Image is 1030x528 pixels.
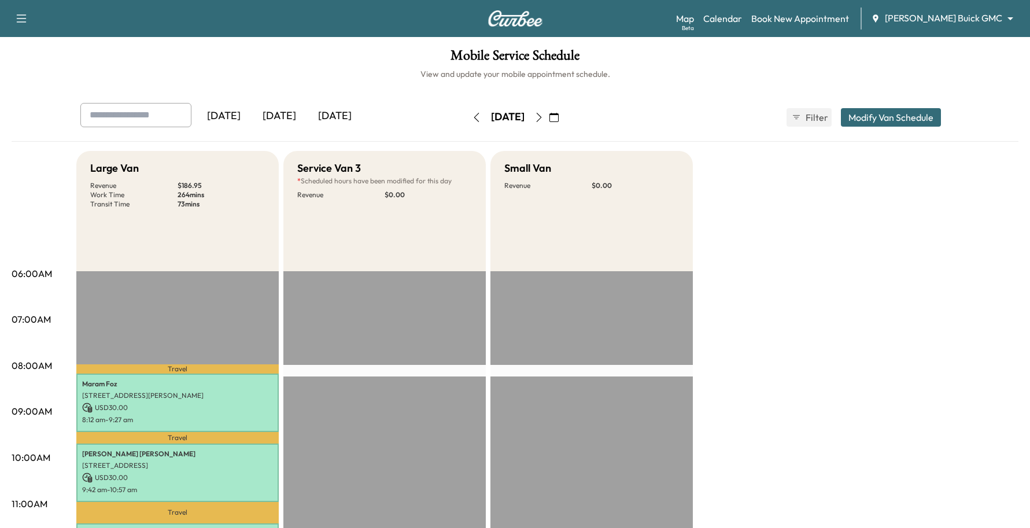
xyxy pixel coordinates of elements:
span: Filter [806,110,826,124]
h5: Large Van [90,160,139,176]
h1: Mobile Service Schedule [12,49,1018,68]
p: USD 30.00 [82,403,273,413]
p: [STREET_ADDRESS] [82,461,273,470]
p: [PERSON_NAME] [PERSON_NAME] [82,449,273,459]
p: Transit Time [90,200,178,209]
p: Revenue [297,190,385,200]
p: $ 0.00 [592,181,679,190]
button: Modify Van Schedule [841,108,941,127]
p: 10:00AM [12,451,50,464]
a: MapBeta [676,12,694,25]
p: Travel [76,432,279,444]
a: Book New Appointment [751,12,849,25]
p: 11:00AM [12,497,47,511]
p: Revenue [90,181,178,190]
p: 06:00AM [12,267,52,280]
p: [STREET_ADDRESS][PERSON_NAME] [82,391,273,400]
p: Scheduled hours have been modified for this day [297,176,472,186]
div: [DATE] [252,103,307,130]
p: 08:00AM [12,359,52,372]
div: [DATE] [491,110,525,124]
p: Maram Foz [82,379,273,389]
p: Travel [76,364,279,374]
h6: View and update your mobile appointment schedule. [12,68,1018,80]
p: $ 0.00 [385,190,472,200]
h5: Service Van 3 [297,160,361,176]
h5: Small Van [504,160,551,176]
p: Travel [76,502,279,523]
p: 9:42 am - 10:57 am [82,485,273,494]
div: Beta [682,24,694,32]
button: Filter [787,108,832,127]
img: Curbee Logo [488,10,543,27]
span: [PERSON_NAME] Buick GMC [885,12,1002,25]
p: 8:12 am - 9:27 am [82,415,273,424]
p: Revenue [504,181,592,190]
p: USD 30.00 [82,472,273,483]
div: [DATE] [196,103,252,130]
p: Work Time [90,190,178,200]
div: [DATE] [307,103,363,130]
p: 264 mins [178,190,265,200]
p: 07:00AM [12,312,51,326]
p: $ 186.95 [178,181,265,190]
a: Calendar [703,12,742,25]
p: 09:00AM [12,404,52,418]
p: 73 mins [178,200,265,209]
